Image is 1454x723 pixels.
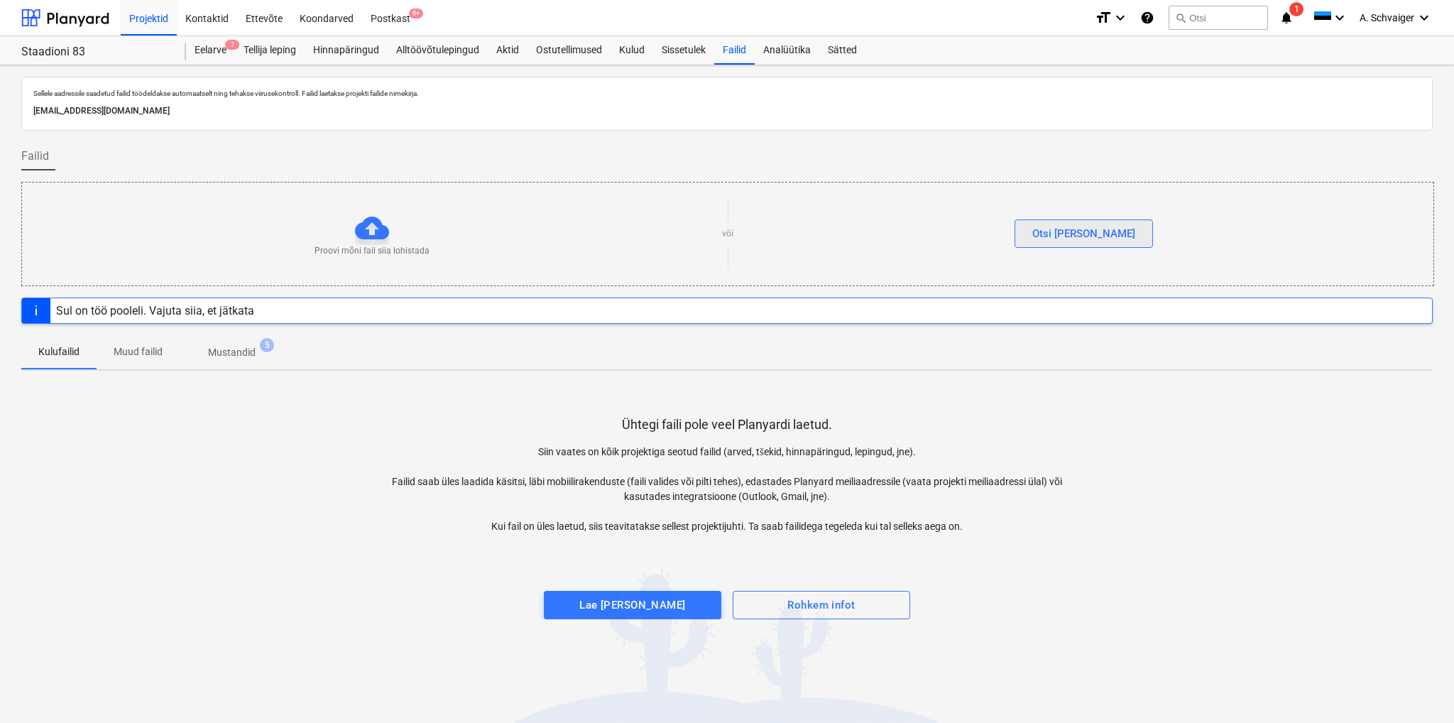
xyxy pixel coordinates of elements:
[1279,9,1294,26] i: notifications
[315,245,430,257] p: Proovi mõni fail siia lohistada
[208,345,256,360] p: Mustandid
[1015,219,1153,248] button: Otsi [PERSON_NAME]
[186,36,235,65] a: Eelarve7
[1032,224,1135,243] div: Otsi [PERSON_NAME]
[1383,655,1454,723] div: Vestlusvidin
[186,36,235,65] div: Eelarve
[1360,12,1414,23] span: A. Schvaiger
[755,36,819,65] a: Analüütika
[21,148,49,165] span: Failid
[544,591,721,619] button: Lae [PERSON_NAME]
[1175,12,1186,23] span: search
[653,36,714,65] a: Sissetulek
[33,89,1421,98] p: Sellele aadressile saadetud failid töödeldakse automaatselt ning tehakse viirusekontroll. Failid ...
[235,36,305,65] a: Tellija leping
[409,9,423,18] span: 9+
[56,304,254,317] div: Sul on töö pooleli. Vajuta siia, et jätkata
[488,36,528,65] a: Aktid
[21,182,1434,286] div: Proovi mõni fail siia lohistadavõiOtsi [PERSON_NAME]
[622,416,832,433] p: Ühtegi faili pole veel Planyardi laetud.
[1331,9,1348,26] i: keyboard_arrow_down
[114,344,163,359] p: Muud failid
[1289,2,1303,16] span: 1
[1112,9,1129,26] i: keyboard_arrow_down
[374,445,1080,534] p: Siin vaates on kõik projektiga seotud failid (arved, tšekid, hinnapäringud, lepingud, jne). Faili...
[579,596,685,614] div: Lae [PERSON_NAME]
[1140,9,1154,26] i: Abikeskus
[305,36,388,65] a: Hinnapäringud
[1416,9,1433,26] i: keyboard_arrow_down
[388,36,488,65] a: Alltöövõtulepingud
[225,40,239,50] span: 7
[733,591,910,619] button: Rohkem infot
[611,36,653,65] a: Kulud
[722,228,733,240] p: või
[528,36,611,65] a: Ostutellimused
[787,596,855,614] div: Rohkem infot
[21,45,169,60] div: Staadioni 83
[714,36,755,65] a: Failid
[260,338,274,352] span: 5
[38,344,80,359] p: Kulufailid
[33,104,1421,119] p: [EMAIL_ADDRESS][DOMAIN_NAME]
[1383,655,1454,723] iframe: Chat Widget
[819,36,865,65] a: Sätted
[1095,9,1112,26] i: format_size
[1169,6,1268,30] button: Otsi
